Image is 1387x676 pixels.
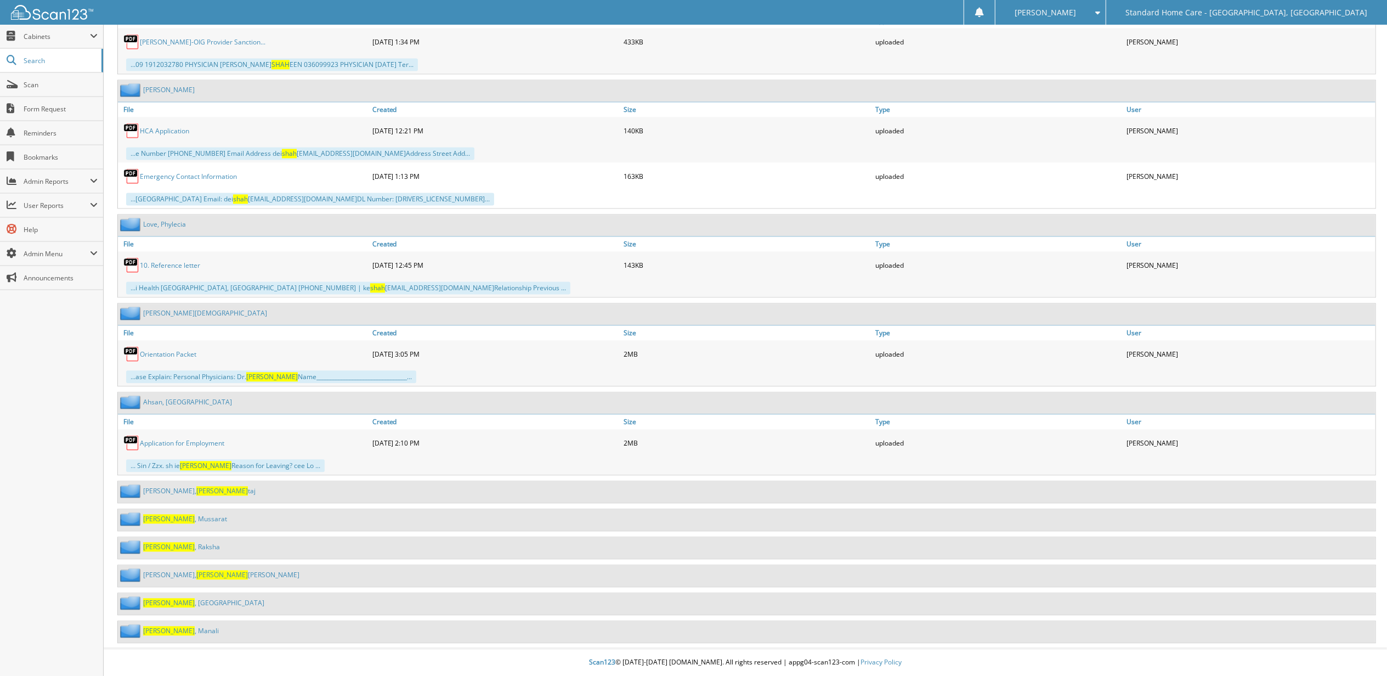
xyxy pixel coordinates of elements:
[196,486,248,495] span: [PERSON_NAME]
[1124,236,1375,251] a: User
[143,514,227,523] a: [PERSON_NAME], Mussarat
[11,5,93,20] img: scan123-logo-white.svg
[143,626,219,635] a: [PERSON_NAME], Manali
[370,254,621,276] div: [DATE] 12:45 PM
[271,60,290,69] span: SHAH
[143,598,264,607] a: [PERSON_NAME], [GEOGRAPHIC_DATA]
[1124,120,1375,142] div: [PERSON_NAME]
[126,58,418,71] div: ...09 1912032780 PHYSICIAN [PERSON_NAME] EEN 036099923 PHYSICIAN [DATE] Ter...
[873,343,1124,365] div: uploaded
[1124,254,1375,276] div: [PERSON_NAME]
[1124,102,1375,117] a: User
[1332,623,1387,676] iframe: Chat Widget
[120,395,143,409] img: folder2.png
[143,514,195,523] span: [PERSON_NAME]
[370,414,621,429] a: Created
[370,31,621,53] div: [DATE] 1:34 PM
[123,346,140,362] img: PDF.png
[140,126,189,136] a: HCA Application
[370,120,621,142] div: [DATE] 12:21 PM
[370,343,621,365] div: [DATE] 3:05 PM
[370,432,621,454] div: [DATE] 2:10 PM
[126,370,416,383] div: ...ase Explain: Personal Physicians: Dr. Name_________________________________...
[246,372,298,381] span: [PERSON_NAME]
[143,308,267,318] a: [PERSON_NAME][DEMOGRAPHIC_DATA]
[24,273,98,283] span: Announcements
[24,153,98,162] span: Bookmarks
[873,254,1124,276] div: uploaded
[120,306,143,320] img: folder2.png
[873,102,1124,117] a: Type
[370,283,385,292] span: shah
[123,435,140,451] img: PDF.png
[24,249,90,258] span: Admin Menu
[873,325,1124,340] a: Type
[143,219,186,229] a: Love, Phylecia
[120,512,143,526] img: folder2.png
[1124,432,1375,454] div: [PERSON_NAME]
[143,542,220,551] a: [PERSON_NAME], Raksha
[24,56,96,65] span: Search
[140,261,200,270] a: 10. Reference letter
[118,102,370,117] a: File
[621,120,873,142] div: 140KB
[24,201,90,210] span: User Reports
[621,31,873,53] div: 433KB
[126,281,570,294] div: ...i Health [GEOGRAPHIC_DATA], [GEOGRAPHIC_DATA] [PHONE_NUMBER] | ke [EMAIL_ADDRESS][DOMAIN_NAME]...
[120,596,143,610] img: folder2.png
[370,325,621,340] a: Created
[282,149,297,158] span: shah
[24,104,98,114] span: Form Request
[621,254,873,276] div: 143KB
[621,165,873,187] div: 163KB
[1015,9,1076,16] span: [PERSON_NAME]
[143,397,232,407] a: Ahsan, [GEOGRAPHIC_DATA]
[123,257,140,273] img: PDF.png
[143,626,195,635] span: [PERSON_NAME]
[370,165,621,187] div: [DATE] 1:13 PM
[140,438,224,448] a: Application for Employment
[126,459,325,472] div: ... Sin / Zzx. sh ie Reason for Leaving? cee Lo ...
[873,31,1124,53] div: uploaded
[196,570,248,579] span: [PERSON_NAME]
[873,120,1124,142] div: uploaded
[126,147,474,160] div: ...e Number [PHONE_NUMBER] Email Address dei [EMAIL_ADDRESS][DOMAIN_NAME] Address Street Add...
[233,194,248,204] span: shah
[118,325,370,340] a: File
[621,236,873,251] a: Size
[120,83,143,97] img: folder2.png
[873,432,1124,454] div: uploaded
[873,236,1124,251] a: Type
[180,461,231,470] span: [PERSON_NAME]
[123,122,140,139] img: PDF.png
[123,168,140,184] img: PDF.png
[1124,325,1375,340] a: User
[1124,343,1375,365] div: [PERSON_NAME]
[104,649,1387,676] div: © [DATE]-[DATE] [DOMAIN_NAME]. All rights reserved | appg04-scan123-com |
[120,540,143,554] img: folder2.png
[120,624,143,638] img: folder2.png
[24,80,98,89] span: Scan
[120,217,143,231] img: folder2.png
[123,33,140,50] img: PDF.png
[873,165,1124,187] div: uploaded
[143,598,195,607] span: [PERSON_NAME]
[140,172,237,181] a: Emergency Contact Information
[860,657,902,667] a: Privacy Policy
[621,432,873,454] div: 2MB
[24,32,90,41] span: Cabinets
[621,325,873,340] a: Size
[24,225,98,234] span: Help
[1124,414,1375,429] a: User
[589,657,615,667] span: Scan123
[1124,165,1375,187] div: [PERSON_NAME]
[370,236,621,251] a: Created
[24,128,98,138] span: Reminders
[143,542,195,551] span: [PERSON_NAME]
[873,414,1124,429] a: Type
[1126,9,1368,16] span: Standard Home Care - [GEOGRAPHIC_DATA], [GEOGRAPHIC_DATA]
[621,414,873,429] a: Size
[118,236,370,251] a: File
[621,102,873,117] a: Size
